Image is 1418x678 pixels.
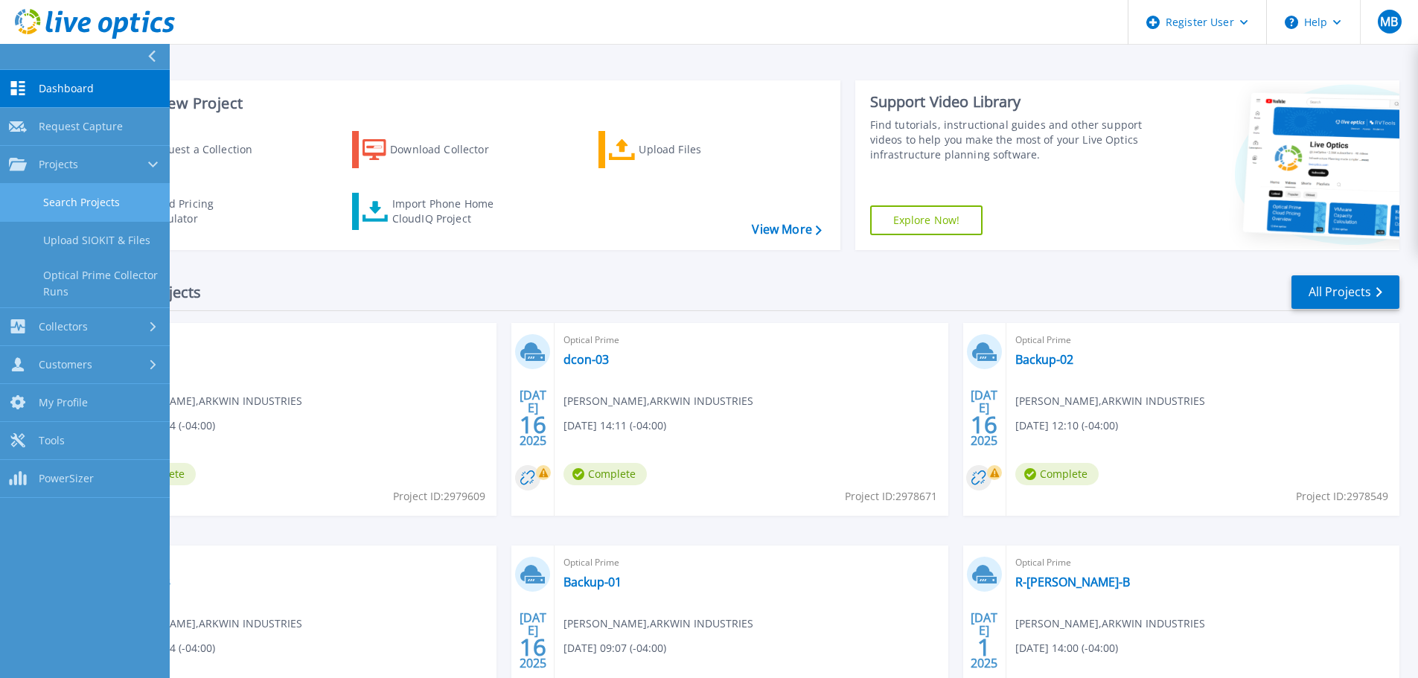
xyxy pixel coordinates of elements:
div: [DATE] 2025 [970,613,998,668]
span: 16 [971,418,997,431]
div: [DATE] 2025 [519,391,547,445]
div: Upload Files [639,135,758,164]
span: [PERSON_NAME] , ARKWIN INDUSTRIES [112,393,302,409]
span: Tools [39,434,65,447]
span: [PERSON_NAME] , ARKWIN INDUSTRIES [563,393,753,409]
a: Backup-02 [1015,352,1073,367]
span: Project ID: 2978549 [1296,488,1388,505]
a: dcon-03 [563,352,609,367]
a: All Projects [1291,275,1399,309]
span: [DATE] 14:11 (-04:00) [563,418,666,434]
a: R-[PERSON_NAME]-B [1015,575,1130,589]
div: Find tutorials, instructional guides and other support videos to help you make the most of your L... [870,118,1148,162]
span: Project ID: 2979609 [393,488,485,505]
span: Optical Prime [112,332,488,348]
span: [DATE] 09:07 (-04:00) [563,640,666,656]
div: Import Phone Home CloudIQ Project [392,196,508,226]
span: 16 [520,418,546,431]
span: Complete [563,463,647,485]
div: Cloud Pricing Calculator [146,196,265,226]
span: [DATE] 14:00 (-04:00) [1015,640,1118,656]
span: Optical Prime [1015,332,1390,348]
a: Backup-01 [563,575,622,589]
span: [PERSON_NAME] , ARKWIN INDUSTRIES [112,615,302,632]
div: Support Video Library [870,92,1148,112]
span: [PERSON_NAME] , ARKWIN INDUSTRIES [1015,393,1205,409]
span: [DATE] 12:10 (-04:00) [1015,418,1118,434]
span: PowerSizer [39,472,94,485]
h3: Start a New Project [106,95,821,112]
div: Request a Collection [148,135,267,164]
span: Optical Prime [112,554,488,571]
div: [DATE] 2025 [970,391,998,445]
span: Optical Prime [1015,554,1390,571]
span: [PERSON_NAME] , ARKWIN INDUSTRIES [563,615,753,632]
span: [PERSON_NAME] , ARKWIN INDUSTRIES [1015,615,1205,632]
a: Explore Now! [870,205,983,235]
a: Download Collector [352,131,518,168]
span: Optical Prime [563,554,939,571]
span: Projects [39,158,78,171]
span: 1 [977,641,991,653]
span: Project ID: 2978671 [845,488,937,505]
a: Upload Files [598,131,764,168]
span: Optical Prime [563,332,939,348]
a: Request a Collection [106,131,272,168]
span: Request Capture [39,120,123,133]
div: Download Collector [390,135,509,164]
a: Cloud Pricing Calculator [106,193,272,230]
span: Collectors [39,320,88,333]
span: 16 [520,641,546,653]
span: My Profile [39,396,88,409]
span: Complete [1015,463,1099,485]
span: Dashboard [39,82,94,95]
span: MB [1380,16,1398,28]
div: [DATE] 2025 [519,613,547,668]
span: Customers [39,358,92,371]
a: View More [752,223,821,237]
